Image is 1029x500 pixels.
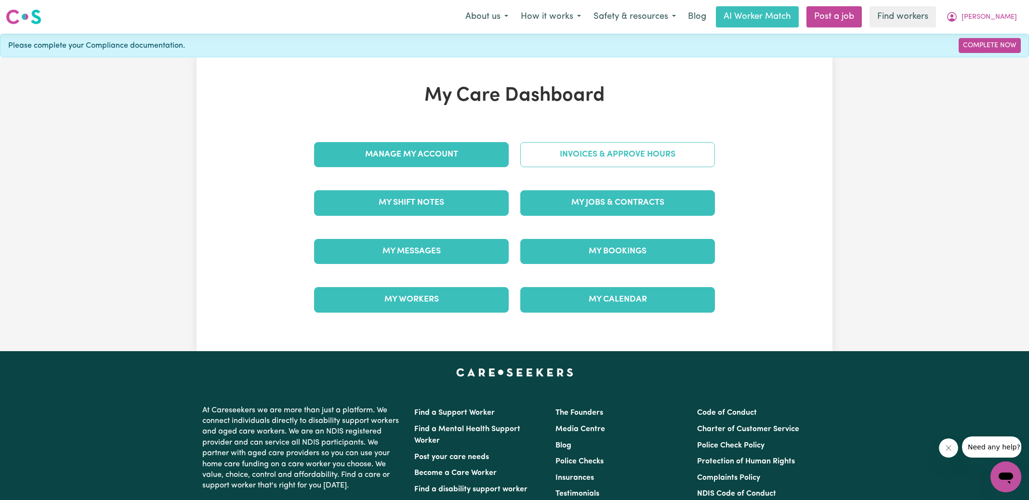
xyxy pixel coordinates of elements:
p: At Careseekers we are more than just a platform. We connect individuals directly to disability su... [202,401,403,495]
a: Invoices & Approve Hours [520,142,715,167]
a: Careseekers home page [456,368,573,376]
a: Post a job [806,6,862,27]
button: My Account [940,7,1023,27]
a: My Workers [314,287,509,312]
button: About us [459,7,514,27]
a: The Founders [555,409,603,417]
a: Complaints Policy [697,474,760,482]
img: Careseekers logo [6,8,41,26]
a: Manage My Account [314,142,509,167]
a: Post your care needs [414,453,489,461]
a: Media Centre [555,425,605,433]
a: Find a Support Worker [414,409,495,417]
a: Police Checks [555,458,604,465]
span: Please complete your Compliance documentation. [8,40,185,52]
a: Police Check Policy [697,442,765,449]
a: Code of Conduct [697,409,757,417]
a: My Calendar [520,287,715,312]
a: AI Worker Match [716,6,799,27]
a: Careseekers logo [6,6,41,28]
a: Find workers [870,6,936,27]
a: Protection of Human Rights [697,458,795,465]
a: My Messages [314,239,509,264]
span: [PERSON_NAME] [962,12,1017,23]
a: My Bookings [520,239,715,264]
iframe: Message from company [962,436,1021,458]
a: Testimonials [555,490,599,498]
a: Find a disability support worker [414,486,528,493]
a: Become a Care Worker [414,469,497,477]
a: Blog [682,6,712,27]
button: How it works [514,7,587,27]
a: NDIS Code of Conduct [697,490,776,498]
a: Find a Mental Health Support Worker [414,425,520,445]
h1: My Care Dashboard [308,84,721,107]
a: Blog [555,442,571,449]
iframe: Button to launch messaging window [990,461,1021,492]
button: Safety & resources [587,7,682,27]
a: My Shift Notes [314,190,509,215]
a: Charter of Customer Service [697,425,799,433]
a: Complete Now [959,38,1021,53]
a: Insurances [555,474,594,482]
iframe: Close message [939,438,958,458]
a: My Jobs & Contracts [520,190,715,215]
